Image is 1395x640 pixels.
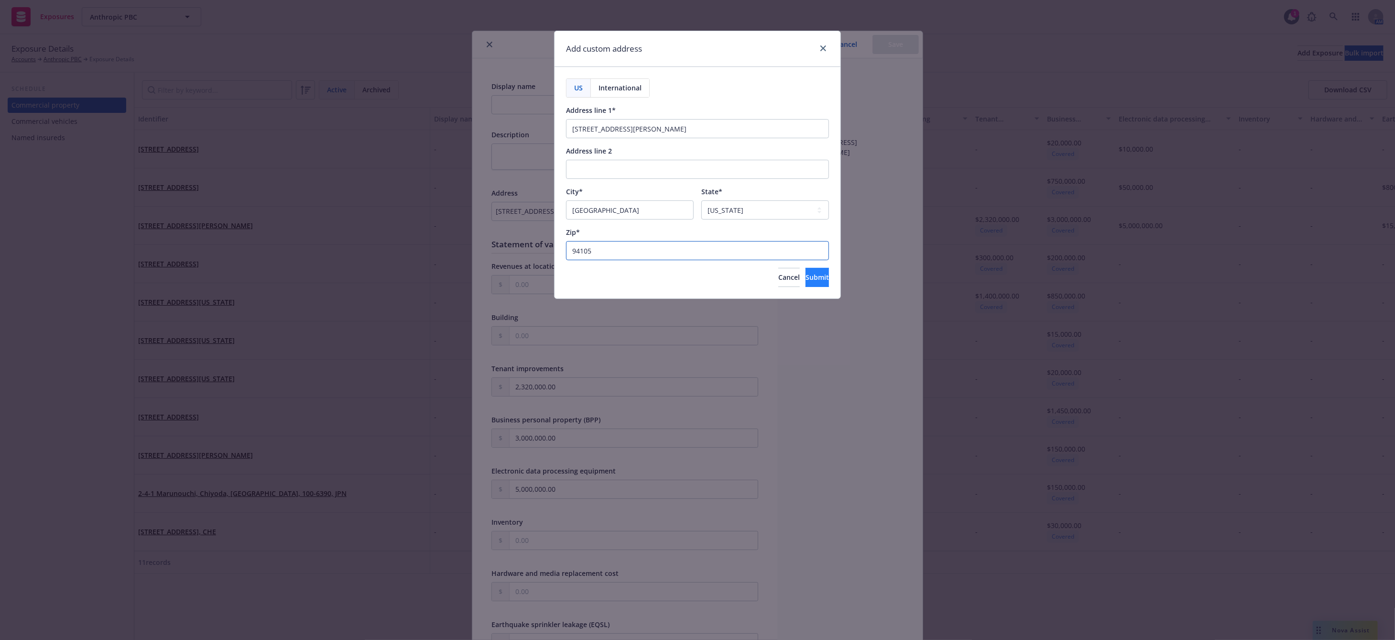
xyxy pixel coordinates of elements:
[817,43,829,54] a: close
[566,43,642,55] h1: Add custom address
[778,268,800,287] button: Cancel
[806,268,829,287] button: Submit
[574,83,583,93] span: US
[566,106,616,115] span: Address line 1*
[778,273,800,282] span: Cancel
[566,187,583,196] span: City*
[566,146,612,155] span: Address line 2
[701,187,722,196] span: State*
[806,273,829,282] span: Submit
[599,83,642,93] span: International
